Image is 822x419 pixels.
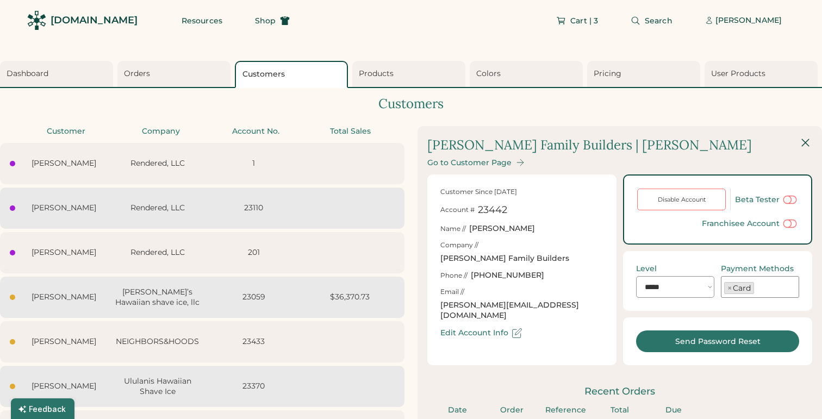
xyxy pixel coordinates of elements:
[10,250,15,255] div: Last seen today at 10:08 am
[735,195,780,204] div: Beta Tester
[478,203,507,217] div: 23442
[488,405,535,416] div: Order
[113,376,202,397] div: Ululanis Hawaiian Shave Ice
[724,282,754,294] li: Card
[209,381,298,392] div: 23370
[440,205,475,215] div: Account #
[570,17,598,24] span: Cart | 3
[543,10,611,32] button: Cart | 3
[10,295,15,300] div: Last seen today at 9:33 am
[650,405,698,416] div: Due
[211,126,300,137] div: Account No.
[209,247,298,258] div: 201
[715,15,782,26] div: [PERSON_NAME]
[22,336,106,347] div: [PERSON_NAME]
[645,17,672,24] span: Search
[427,136,752,154] div: [PERSON_NAME] Family Builders | [PERSON_NAME]
[10,339,15,345] div: Last seen today at 9:03 am
[10,161,15,166] div: Last seen today at 10:57 am
[22,126,110,137] div: Customer
[721,264,794,273] div: Payment Methods
[471,270,544,281] div: [PHONE_NUMBER]
[305,292,395,303] div: $36,370.73
[10,384,15,389] div: Last seen today at 8:17 am
[427,385,812,398] div: Recent Orders
[440,300,603,321] div: [PERSON_NAME][EMAIL_ADDRESS][DOMAIN_NAME]
[440,224,466,234] div: Name //
[117,126,205,137] div: Company
[124,68,227,79] div: Orders
[242,10,303,32] button: Shop
[469,223,535,234] div: [PERSON_NAME]
[440,287,464,297] div: Email //
[440,253,569,264] div: [PERSON_NAME] Family Builders
[594,68,697,79] div: Pricing
[440,328,508,337] div: Edit Account Info
[440,187,517,197] div: Customer Since [DATE]
[702,219,780,228] div: Franchisee Account
[113,203,202,214] div: Rendered, LLC
[542,405,589,416] div: Reference
[113,247,202,258] div: Rendered, LLC
[22,158,106,169] div: [PERSON_NAME]
[113,336,202,347] div: NEIGHBORS&HOODS
[22,203,106,214] div: [PERSON_NAME]
[307,126,395,137] div: Total Sales
[618,10,686,32] button: Search
[209,203,298,214] div: 23110
[255,17,276,24] span: Shop
[782,217,798,230] button: Use this to limit an account deleting, copying, or editing products in their "My Products" page
[770,370,817,417] iframe: Front Chat
[427,158,512,167] div: Go to Customer Page
[637,189,726,210] button: Disable Account
[113,287,202,308] div: [PERSON_NAME]’s Hawaiian shave ice, llc
[209,158,298,169] div: 1
[440,271,468,280] div: Phone //
[209,336,298,347] div: 23433
[27,11,46,30] img: Rendered Logo - Screens
[711,68,814,79] div: User Products
[727,284,732,292] span: ×
[434,405,481,416] div: Date
[636,264,657,273] div: Level
[10,205,15,211] div: Last seen today at 10:16 am
[7,68,110,79] div: Dashboard
[359,68,462,79] div: Products
[22,247,106,258] div: [PERSON_NAME]
[636,330,799,352] button: Send Password Reset
[51,14,138,27] div: [DOMAIN_NAME]
[596,405,643,416] div: Total
[22,381,106,392] div: [PERSON_NAME]
[476,68,580,79] div: Colors
[22,292,106,303] div: [PERSON_NAME]
[209,292,298,303] div: 23059
[242,69,344,80] div: Customers
[169,10,235,32] button: Resources
[440,241,478,250] div: Company //
[113,158,202,169] div: Rendered, LLC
